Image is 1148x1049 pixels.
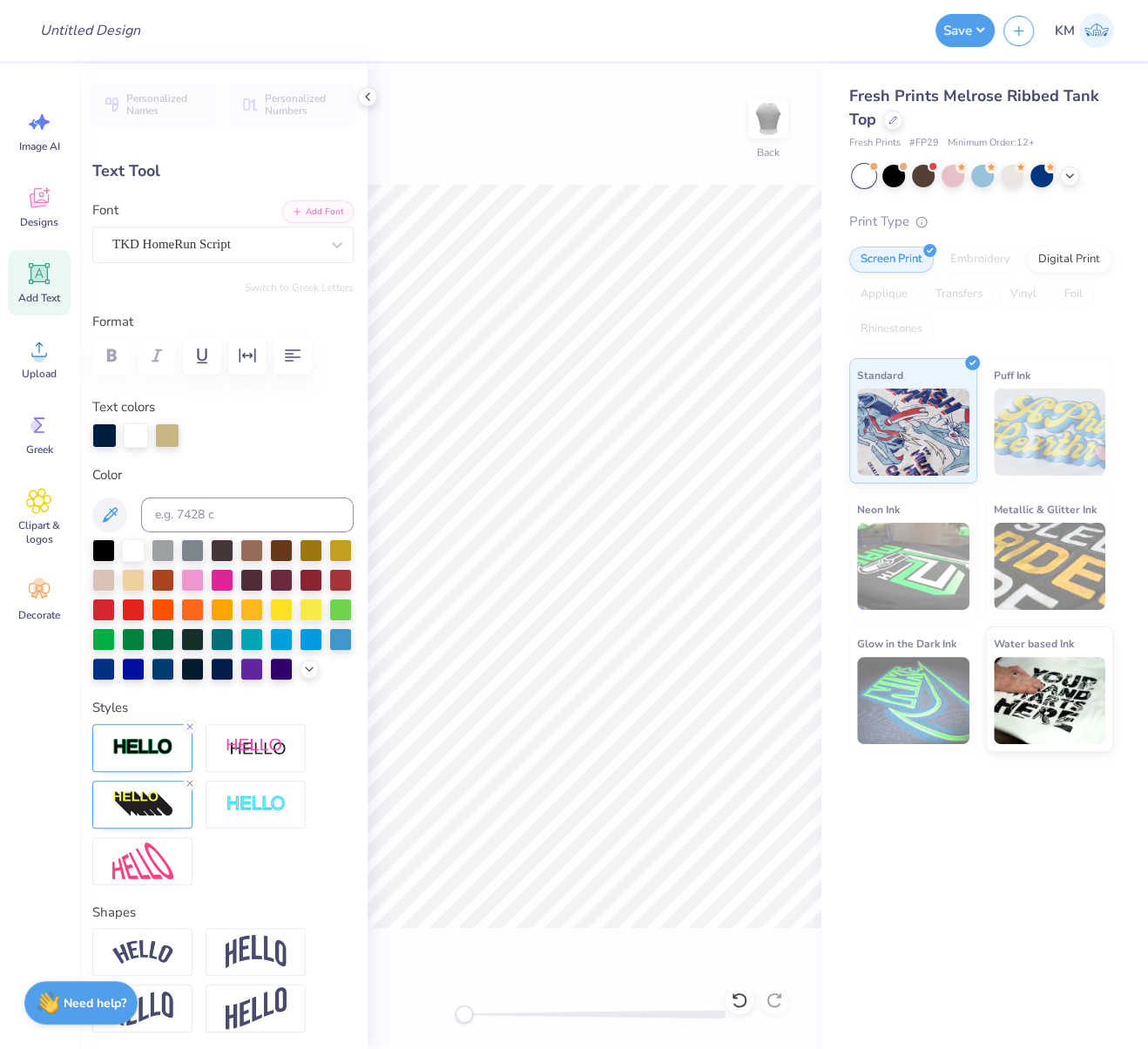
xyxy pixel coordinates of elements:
[1053,281,1094,308] div: Foil
[64,995,126,1012] strong: Need help?
[112,940,173,964] img: Arc
[857,634,956,653] span: Glow in the Dark Ink
[994,523,1106,610] img: Metallic & Glitter Ink
[857,389,969,476] img: Standard
[26,443,53,457] span: Greek
[849,247,934,273] div: Screen Print
[231,85,354,125] button: Personalized Numbers
[924,281,994,308] div: Transfers
[226,987,287,1030] img: Rise
[141,497,354,532] input: e.g. 7428 c
[999,281,1048,308] div: Vinyl
[18,291,60,305] span: Add Text
[935,14,995,47] button: Save
[849,136,901,151] span: Fresh Prints
[92,85,215,125] button: Personalized Names
[1047,13,1122,48] a: KM
[22,367,57,381] span: Upload
[849,281,919,308] div: Applique
[751,101,786,136] img: Back
[939,247,1022,273] div: Embroidery
[92,312,354,332] label: Format
[994,634,1074,653] span: Water based Ink
[265,92,343,117] span: Personalized Numbers
[226,737,287,759] img: Shadow
[857,366,903,384] span: Standard
[92,903,136,923] label: Shapes
[112,790,173,818] img: 3D Illusion
[20,215,58,229] span: Designs
[849,85,1099,130] span: Fresh Prints Melrose Ribbed Tank Top
[994,366,1030,384] span: Puff Ink
[849,212,1113,232] div: Print Type
[92,465,354,485] label: Color
[456,1005,473,1023] div: Accessibility label
[226,935,287,968] img: Arch
[112,737,173,757] img: Stroke
[994,657,1106,744] img: Water based Ink
[112,843,173,880] img: Free Distort
[1027,247,1111,273] div: Digital Print
[994,500,1097,518] span: Metallic & Glitter Ink
[92,159,354,183] div: Text Tool
[857,657,969,744] img: Glow in the Dark Ink
[126,92,205,117] span: Personalized Names
[92,200,118,220] label: Font
[994,389,1106,476] img: Puff Ink
[849,316,934,342] div: Rhinestones
[26,13,154,48] input: Untitled Design
[909,136,939,151] span: # FP29
[857,523,969,610] img: Neon Ink
[857,500,900,518] span: Neon Ink
[92,698,128,718] label: Styles
[1079,13,1114,48] img: Katrina Mae Mijares
[282,200,354,223] button: Add Font
[948,136,1035,151] span: Minimum Order: 12 +
[112,991,173,1025] img: Flag
[226,795,287,815] img: Negative Space
[92,397,155,417] label: Text colors
[10,518,68,546] span: Clipart & logos
[757,145,780,160] div: Back
[18,608,60,622] span: Decorate
[1055,21,1075,41] span: KM
[19,139,60,153] span: Image AI
[245,281,354,294] button: Switch to Greek Letters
